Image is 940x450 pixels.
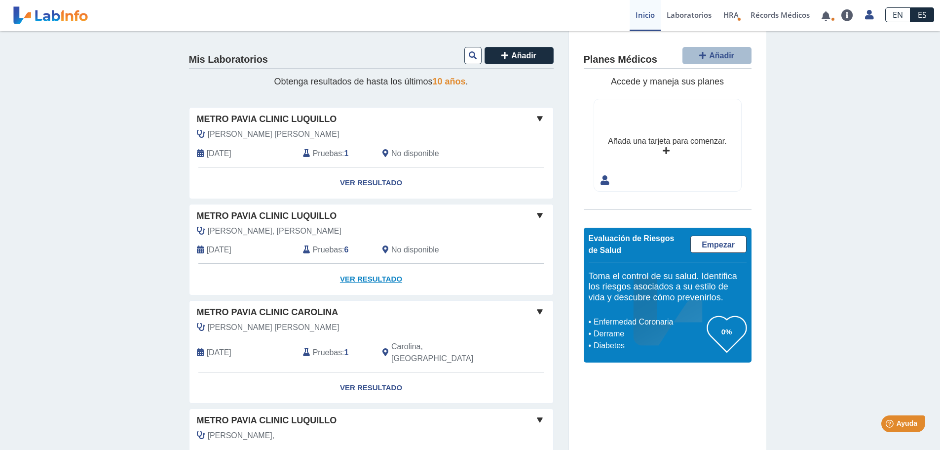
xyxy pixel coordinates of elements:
[207,244,231,256] span: 2025-09-22
[391,341,500,365] span: Carolina, PR
[197,414,337,427] span: Metro Pavia Clinic Luquillo
[208,225,341,237] span: Rosario Illanas, Carla
[207,347,231,359] span: 2025-07-09
[197,209,337,223] span: Metro Pavia Clinic Luquillo
[344,348,349,357] b: 1
[344,149,349,158] b: 1
[584,54,657,66] h4: Planes Médicos
[197,113,337,126] span: Metro Pavia Clinic Luquillo
[682,47,752,64] button: Añadir
[885,7,910,22] a: EN
[702,241,735,249] span: Empezar
[709,51,734,60] span: Añadir
[208,430,275,442] span: Ostolaza Villarrubia,
[690,236,747,253] a: Empezar
[591,316,707,328] li: Enfermedad Coronaria
[391,244,439,256] span: No disponible
[197,306,338,319] span: Metro Pavia Clinic Carolina
[313,148,342,160] span: Pruebas
[296,341,375,365] div: :
[207,148,231,160] span: 2025-10-07
[208,322,339,333] span: Castillo Mieses, Cristina
[591,328,707,340] li: Derrame
[313,347,342,359] span: Pruebas
[208,128,339,140] span: Ostolaza Villarrubia, Glorymar
[910,7,934,22] a: ES
[391,148,439,160] span: No disponible
[274,77,468,86] span: Obtenga resultados de hasta los últimos .
[189,167,553,199] a: Ver Resultado
[511,51,536,60] span: Añadir
[589,234,675,254] span: Evaluación de Riesgos de Salud
[707,326,747,338] h3: 0%
[189,264,553,295] a: Ver Resultado
[852,411,929,439] iframe: Help widget launcher
[608,135,726,147] div: Añada una tarjeta para comenzar.
[189,54,268,66] h4: Mis Laboratorios
[313,244,342,256] span: Pruebas
[485,47,554,64] button: Añadir
[611,77,724,86] span: Accede y maneja sus planes
[344,245,349,254] b: 6
[189,372,553,404] a: Ver Resultado
[589,271,747,303] h5: Toma el control de su salud. Identifica los riesgos asociados a su estilo de vida y descubre cómo...
[296,148,375,160] div: :
[591,340,707,352] li: Diabetes
[433,77,466,86] span: 10 años
[296,244,375,256] div: :
[723,10,739,20] span: HRA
